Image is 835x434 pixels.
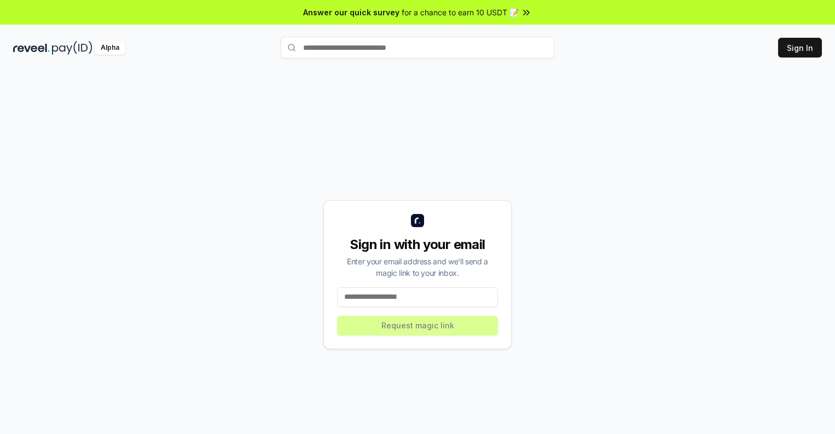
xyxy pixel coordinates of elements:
[303,7,399,18] span: Answer our quick survey
[13,41,50,55] img: reveel_dark
[52,41,92,55] img: pay_id
[778,38,822,57] button: Sign In
[95,41,125,55] div: Alpha
[402,7,519,18] span: for a chance to earn 10 USDT 📝
[337,256,498,279] div: Enter your email address and we’ll send a magic link to your inbox.
[337,236,498,253] div: Sign in with your email
[411,214,424,227] img: logo_small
